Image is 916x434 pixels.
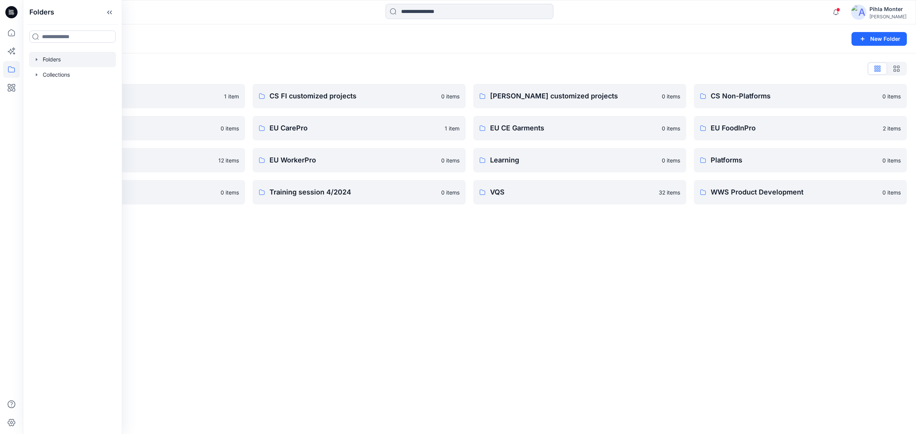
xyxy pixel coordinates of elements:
[711,155,878,166] p: Platforms
[269,155,437,166] p: EU WorkerPro
[253,148,466,172] a: EU WorkerPro0 items
[253,180,466,204] a: Training session 4/20240 items
[851,32,907,46] button: New Folder
[218,156,239,164] p: 12 items
[490,91,657,101] p: [PERSON_NAME] customized projects
[49,187,216,198] p: Platforms Test BW
[32,84,245,108] a: Archive1 item
[221,124,239,132] p: 0 items
[49,91,219,101] p: Archive
[711,187,878,198] p: WWS Product Development
[473,116,686,140] a: EU CE Garments0 items
[883,124,901,132] p: 2 items
[253,84,466,108] a: CS FI customized projects0 items
[882,156,901,164] p: 0 items
[224,92,239,100] p: 1 item
[441,92,460,100] p: 0 items
[269,91,437,101] p: CS FI customized projects
[490,155,657,166] p: Learning
[662,92,680,100] p: 0 items
[694,116,907,140] a: EU FoodInPro2 items
[49,155,214,166] p: EU Knitwear
[694,148,907,172] a: Platforms0 items
[445,124,460,132] p: 1 item
[869,14,906,19] div: [PERSON_NAME]
[441,156,460,164] p: 0 items
[711,123,878,133] p: EU FoodInPro
[490,187,654,198] p: VQS
[473,180,686,204] a: VQS32 items
[269,123,440,133] p: EU CarePro
[694,84,907,108] a: CS Non-Platforms0 items
[851,5,866,20] img: avatar
[473,148,686,172] a: Learning0 items
[662,124,680,132] p: 0 items
[32,116,245,140] a: Digital Assets0 items
[869,5,906,14] div: Pihla Monter
[32,148,245,172] a: EU Knitwear12 items
[32,180,245,204] a: Platforms Test BW0 items
[441,188,460,196] p: 0 items
[490,123,657,133] p: EU CE Garments
[882,92,901,100] p: 0 items
[269,187,437,198] p: Training session 4/2024
[473,84,686,108] a: [PERSON_NAME] customized projects0 items
[659,188,680,196] p: 32 items
[882,188,901,196] p: 0 items
[711,91,878,101] p: CS Non-Platforms
[253,116,466,140] a: EU CarePro1 item
[694,180,907,204] a: WWS Product Development0 items
[662,156,680,164] p: 0 items
[49,123,216,133] p: Digital Assets
[221,188,239,196] p: 0 items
